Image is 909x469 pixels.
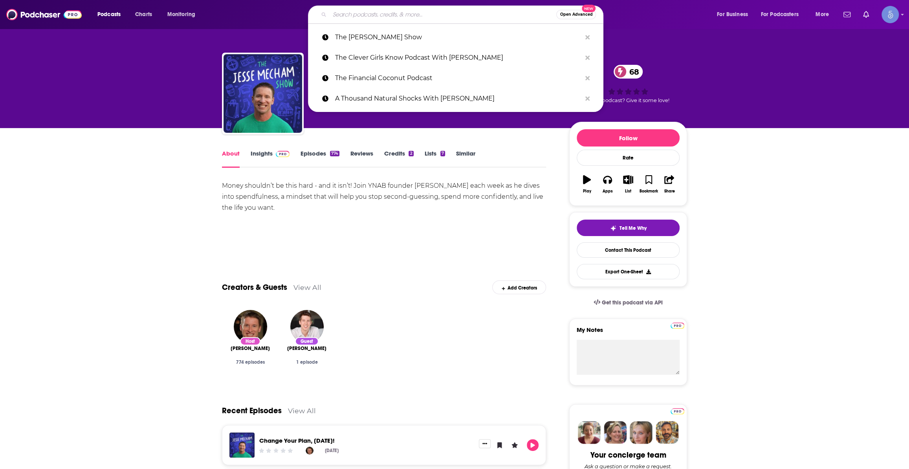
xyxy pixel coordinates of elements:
[425,150,445,168] a: Lists7
[330,151,339,156] div: 774
[494,439,506,451] button: Bookmark Episode
[587,97,669,103] span: Good podcast? Give it some love!
[335,88,581,109] p: A Thousand Natural Shocks With Gabe S. Dunn
[224,54,302,133] img: The Jesse Mecham Show
[621,65,643,79] span: 68
[330,8,556,21] input: Search podcasts, credits, & more...
[135,9,152,20] span: Charts
[840,8,854,21] a: Show notifications dropdown
[717,9,748,20] span: For Business
[456,150,475,168] a: Similar
[577,170,597,198] button: Play
[293,283,321,291] a: View All
[664,189,674,194] div: Share
[630,421,652,444] img: Jules Profile
[228,359,272,365] div: 774 episodes
[604,421,627,444] img: Barbara Profile
[301,150,339,168] a: Episodes774
[638,170,659,198] button: Bookmark
[671,407,684,414] a: Pro website
[308,88,603,109] a: A Thousand Natural Shocks With [PERSON_NAME]
[882,6,899,23] button: Show profile menu
[222,150,240,168] a: About
[306,447,313,454] img: Jesse Mecham
[409,151,413,156] div: 2
[756,8,810,21] button: open menu
[350,150,373,168] a: Reviews
[603,189,613,194] div: Apps
[619,225,647,231] span: Tell Me Why
[308,48,603,68] a: The Clever Girls Know Podcast With [PERSON_NAME]
[222,282,287,292] a: Creators & Guests
[6,7,82,22] img: Podchaser - Follow, Share and Rate Podcasts
[860,8,872,21] a: Show notifications dropdown
[234,310,267,343] img: Jesse Mecham
[640,189,658,194] div: Bookmark
[671,321,684,329] a: Pro website
[276,151,290,157] img: Podchaser Pro
[287,345,326,352] a: Chris Hutchins
[162,8,205,21] button: open menu
[231,345,270,352] span: [PERSON_NAME]
[625,189,631,194] div: List
[671,322,684,329] img: Podchaser Pro
[577,326,680,340] label: My Notes
[614,65,643,79] a: 68
[577,264,680,279] button: Export One-Sheet
[560,13,592,16] span: Open Advanced
[577,242,680,258] a: Contact This Podcast
[384,150,413,168] a: Credits2
[671,408,684,414] img: Podchaser Pro
[556,10,596,19] button: Open AdvancedNew
[590,450,666,460] div: Your concierge team
[597,170,618,198] button: Apps
[882,6,899,23] span: Logged in as Spiral5-G1
[222,180,546,213] div: Money shouldn’t be this hard - and it isn’t! Join YNAB founder [PERSON_NAME] each week as he dive...
[577,150,680,166] div: Rate
[308,27,603,48] a: The [PERSON_NAME] Show
[335,48,581,68] p: The Clever Girls Know Podcast With Bola Sokunbi
[290,310,324,343] img: Chris Hutchins
[251,150,290,168] a: InsightsPodchaser Pro
[130,8,157,21] a: Charts
[610,225,616,231] img: tell me why sparkle
[810,8,839,21] button: open menu
[229,432,255,458] img: Change Your Plan, Today!
[231,345,270,352] a: Jesse Mecham
[335,27,581,48] p: The Jesse Mecham Show
[285,359,329,365] div: 1 episode
[287,345,326,352] span: [PERSON_NAME]
[587,293,669,312] a: Get this podcast via API
[325,448,339,453] div: [DATE]
[578,421,601,444] img: Sydney Profile
[582,5,596,12] span: New
[816,9,829,20] span: More
[492,280,546,294] div: Add Creators
[240,337,260,345] div: Host
[258,448,294,454] div: Community Rating: 0 out of 5
[295,337,319,345] div: Guest
[479,439,491,448] button: Show More Button
[97,9,121,20] span: Podcasts
[259,437,335,444] a: Change Your Plan, Today!
[583,189,591,194] div: Play
[308,68,603,88] a: The Financial Coconut Podcast
[315,5,611,24] div: Search podcasts, credits, & more...
[509,439,520,451] button: Leave a Rating
[569,60,687,108] div: 68Good podcast? Give it some love!
[167,9,195,20] span: Monitoring
[527,439,539,451] button: Play
[92,8,131,21] button: open menu
[288,407,316,415] a: View All
[577,220,680,236] button: tell me why sparkleTell Me Why
[335,68,581,88] p: The Financial Coconut Podcast
[882,6,899,23] img: User Profile
[761,9,799,20] span: For Podcasters
[602,299,663,306] span: Get this podcast via API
